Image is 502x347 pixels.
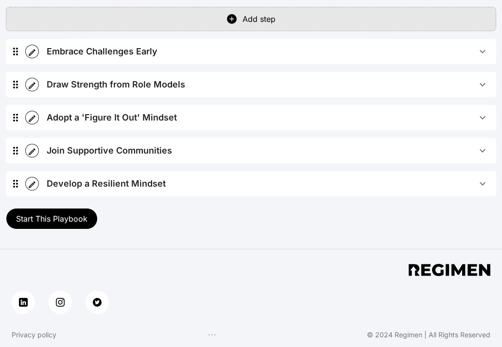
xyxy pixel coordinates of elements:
a: twitter [86,291,109,314]
div: Embrace Challenges Early [47,45,157,58]
img: linkedin button [19,298,28,307]
span: Start This Playbook [16,214,87,224]
button: Draw Strength from Role Models [39,72,496,97]
button: Develop a Resilient Mindset [39,171,496,196]
div: Adopt a 'Figure It Out' Mindset [47,111,177,124]
img: twitter button [93,298,102,307]
div: Adopt a 'Figure It Out' Mindset [6,105,496,130]
a: instagram [49,291,72,314]
a: linkedin [12,291,35,314]
div: Join Supportive Communities [47,144,172,157]
div: © 2024 Regimen | All Rights Reserved [367,330,490,340]
button: Join Supportive Communities [39,138,496,163]
div: Add step [242,13,276,25]
button: Embrace Challenges Early [39,39,496,64]
div: Draw Strength from Role Models [6,72,496,97]
div: Draw Strength from Role Models [47,78,185,91]
div: Embrace Challenges Early [6,39,496,64]
img: app footer logo [409,264,490,276]
button: Start This Playbook [6,208,98,229]
div: Develop a Resilient Mindset [6,171,496,196]
button: Add step [6,7,496,31]
div: Join Supportive Communities [6,138,496,163]
img: instagram button [56,298,65,307]
div: Develop a Resilient Mindset [47,177,166,191]
a: Privacy policy [12,330,56,340]
button: Adopt a 'Figure It Out' Mindset [39,105,496,130]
